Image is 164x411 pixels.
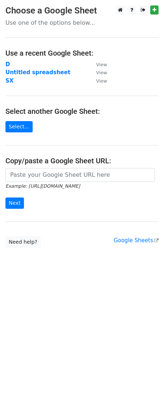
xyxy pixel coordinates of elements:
[89,61,107,68] a: View
[5,19,159,27] p: Use one of the options below...
[5,49,159,57] h4: Use a recent Google Sheet:
[96,62,107,67] small: View
[96,78,107,84] small: View
[5,77,13,84] a: SX
[5,121,33,132] a: Select...
[5,69,70,76] a: Untitled spreadsheet
[5,61,10,68] a: D
[5,168,155,182] input: Paste your Google Sheet URL here
[89,77,107,84] a: View
[89,69,107,76] a: View
[5,197,24,209] input: Next
[5,236,41,248] a: Need help?
[5,107,159,116] h4: Select another Google Sheet:
[5,5,159,16] h3: Choose a Google Sheet
[96,70,107,75] small: View
[114,237,159,244] a: Google Sheets
[5,183,80,189] small: Example: [URL][DOMAIN_NAME]
[5,156,159,165] h4: Copy/paste a Google Sheet URL:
